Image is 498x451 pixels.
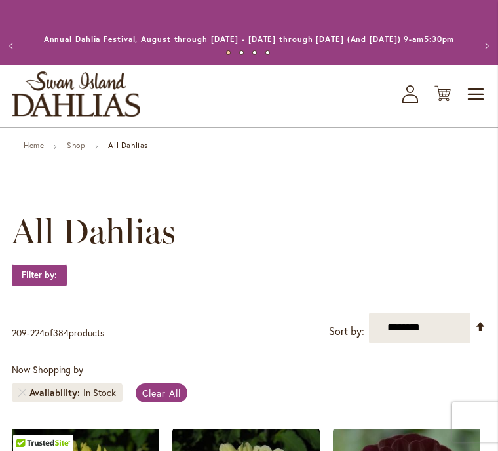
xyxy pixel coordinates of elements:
[29,386,83,399] span: Availability
[252,50,257,55] button: 3 of 4
[53,326,69,339] span: 384
[329,319,364,343] label: Sort by:
[108,140,148,150] strong: All Dahlias
[12,326,27,339] span: 209
[12,212,176,251] span: All Dahlias
[10,404,47,441] iframe: Launch Accessibility Center
[12,363,83,376] span: Now Shopping by
[142,387,181,399] span: Clear All
[265,50,270,55] button: 4 of 4
[24,140,44,150] a: Home
[472,33,498,59] button: Next
[12,71,140,117] a: store logo
[83,386,116,399] div: In Stock
[44,34,455,44] a: Annual Dahlia Festival, August through [DATE] - [DATE] through [DATE] (And [DATE]) 9-am5:30pm
[239,50,244,55] button: 2 of 4
[136,383,187,402] a: Clear All
[30,326,45,339] span: 224
[12,323,104,343] p: - of products
[12,264,67,286] strong: Filter by:
[67,140,85,150] a: Shop
[18,389,26,397] a: Remove Availability In Stock
[226,50,231,55] button: 1 of 4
